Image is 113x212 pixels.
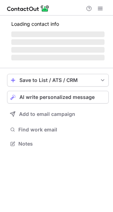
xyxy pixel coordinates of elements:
button: AI write personalized message [7,91,109,104]
span: Add to email campaign [19,111,75,117]
button: save-profile-one-click [7,74,109,87]
span: ‌ [11,55,105,60]
span: ‌ [11,47,105,53]
span: ‌ [11,31,105,37]
span: Notes [18,141,106,147]
p: Loading contact info [11,21,105,27]
span: AI write personalized message [19,94,95,100]
div: Save to List / ATS / CRM [19,77,96,83]
span: ‌ [11,39,105,45]
img: ContactOut v5.3.10 [7,4,49,13]
button: Add to email campaign [7,108,109,120]
span: Find work email [18,126,106,133]
button: Notes [7,139,109,149]
button: Find work email [7,125,109,135]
